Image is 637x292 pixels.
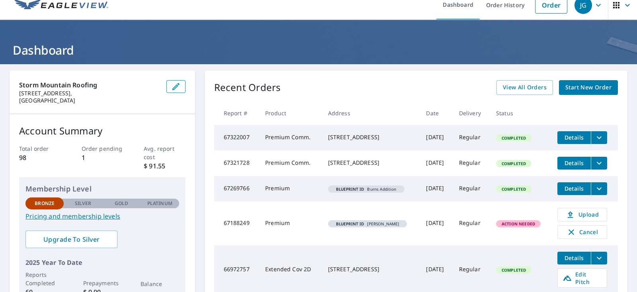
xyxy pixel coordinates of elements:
td: Premium [259,176,322,201]
p: 1 [82,153,123,162]
button: Cancel [557,225,607,239]
p: Storm Mountain Roofing [19,80,160,90]
td: 67188249 [214,201,259,245]
p: Gold [115,200,128,207]
span: Completed [497,135,531,141]
a: View All Orders [496,80,553,95]
th: Address [322,101,420,125]
span: Completed [497,267,531,273]
button: detailsBtn-66972757 [557,252,591,264]
span: Completed [497,161,531,166]
td: [DATE] [420,176,452,201]
p: [GEOGRAPHIC_DATA] [19,97,160,104]
button: filesDropdownBtn-67269766 [591,182,607,195]
p: 2025 Year To Date [25,258,179,267]
button: detailsBtn-67321728 [557,157,591,170]
p: [STREET_ADDRESS], [19,90,160,97]
p: Balance [141,280,179,288]
a: Upgrade To Silver [25,231,117,248]
p: Membership Level [25,183,179,194]
button: detailsBtn-67269766 [557,182,591,195]
span: Details [562,134,586,141]
p: Platinum [147,200,172,207]
td: [DATE] [420,125,452,150]
a: Upload [557,208,607,221]
td: Premium Comm. [259,150,322,176]
td: Regular [453,201,490,245]
th: Delivery [453,101,490,125]
button: filesDropdownBtn-67322007 [591,131,607,144]
p: Bronze [35,200,55,207]
p: $ 91.55 [144,161,185,171]
span: Details [562,159,586,167]
td: 67321728 [214,150,259,176]
td: [DATE] [420,201,452,245]
p: Order pending [82,144,123,153]
span: Cancel [566,227,599,237]
span: Burns Addition [331,187,401,191]
td: [DATE] [420,150,452,176]
p: Recent Orders [214,80,281,95]
div: [STREET_ADDRESS] [328,265,414,273]
span: Details [562,185,586,192]
p: Avg. report cost [144,144,185,161]
span: View All Orders [503,83,547,93]
span: Edit Pitch [563,270,602,286]
span: Action Needed [497,221,540,227]
button: detailsBtn-67322007 [557,131,591,144]
button: filesDropdownBtn-67321728 [591,157,607,170]
span: Upload [563,210,602,219]
a: Edit Pitch [557,268,607,288]
a: Start New Order [559,80,618,95]
td: 67269766 [214,176,259,201]
span: Upgrade To Silver [32,235,111,244]
p: Reports Completed [25,270,64,287]
th: Report # [214,101,259,125]
th: Status [490,101,551,125]
em: Blueprint ID [336,187,364,191]
td: Premium Comm. [259,125,322,150]
div: [STREET_ADDRESS] [328,133,414,141]
span: Details [562,254,586,262]
td: 67322007 [214,125,259,150]
td: Regular [453,176,490,201]
p: Silver [75,200,92,207]
td: Regular [453,125,490,150]
p: Prepayments [83,279,121,287]
span: [PERSON_NAME] [331,222,404,226]
a: Pricing and membership levels [25,211,179,221]
button: filesDropdownBtn-66972757 [591,252,607,264]
td: Premium [259,201,322,245]
th: Product [259,101,322,125]
em: Blueprint ID [336,222,364,226]
td: Regular [453,150,490,176]
span: Start New Order [565,83,612,93]
h1: Dashboard [10,42,627,58]
p: Account Summary [19,124,186,138]
div: [STREET_ADDRESS] [328,159,414,167]
p: 98 [19,153,61,162]
p: Total order [19,144,61,153]
span: Completed [497,186,531,192]
th: Date [420,101,452,125]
